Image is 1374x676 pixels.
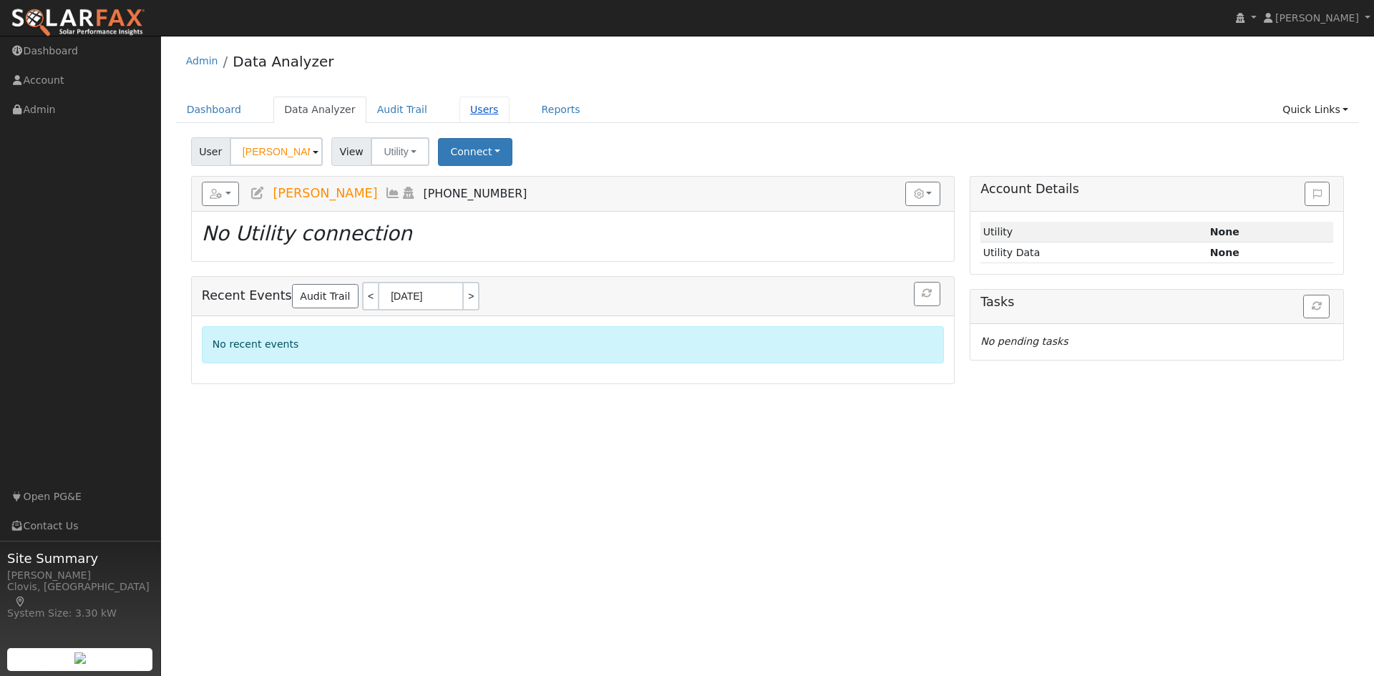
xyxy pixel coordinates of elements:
[980,335,1068,347] i: No pending tasks
[1305,182,1330,206] button: Issue History
[191,137,230,166] span: User
[1272,97,1359,123] a: Quick Links
[14,596,27,607] a: Map
[11,8,145,38] img: SolarFax
[7,579,153,609] div: Clovis, [GEOGRAPHIC_DATA]
[273,97,366,123] a: Data Analyzer
[292,284,359,308] a: Audit Trail
[980,222,1207,243] td: Utility
[980,243,1207,263] td: Utility Data
[366,97,438,123] a: Audit Trail
[424,187,527,200] span: [PHONE_NUMBER]
[1275,12,1359,24] span: [PERSON_NAME]
[980,182,1333,197] h5: Account Details
[7,549,153,568] span: Site Summary
[202,282,944,310] h5: Recent Events
[273,186,377,200] span: [PERSON_NAME]
[1210,226,1239,237] strong: ID: null, authorized: None
[1210,247,1239,258] strong: None
[438,138,512,166] button: Connect
[401,186,416,200] a: Login As (last Never)
[531,97,591,123] a: Reports
[331,137,372,166] span: View
[233,53,333,70] a: Data Analyzer
[1303,295,1330,319] button: Refresh
[74,652,86,664] img: retrieve
[176,97,253,123] a: Dashboard
[7,568,153,583] div: [PERSON_NAME]
[459,97,510,123] a: Users
[7,606,153,621] div: System Size: 3.30 kW
[230,137,323,166] input: Select a User
[186,55,218,67] a: Admin
[371,137,429,166] button: Utility
[914,282,940,306] button: Refresh
[250,186,265,200] a: Edit User (35712)
[464,282,479,310] a: >
[385,186,401,200] a: Multi-Series Graph
[980,295,1333,310] h5: Tasks
[362,282,378,310] a: <
[202,222,412,245] i: No Utility connection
